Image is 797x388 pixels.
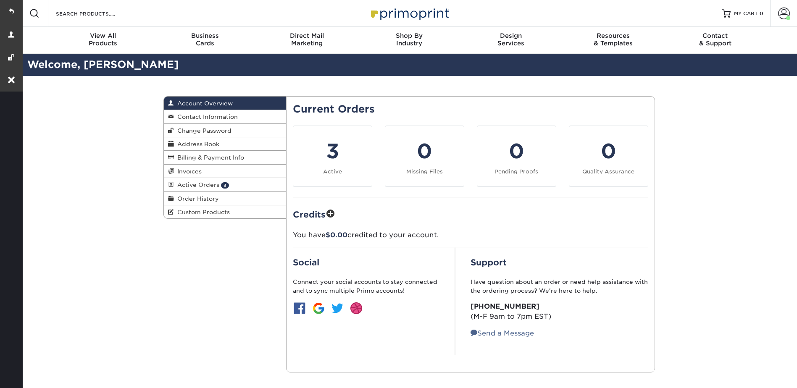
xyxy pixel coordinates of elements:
a: Order History [164,192,287,205]
div: Products [52,32,154,47]
span: 3 [221,182,229,189]
a: 3 Active [293,126,372,187]
span: MY CART [734,10,758,17]
span: Account Overview [174,100,233,107]
img: btn-twitter.jpg [331,301,344,315]
div: Services [460,32,562,47]
div: & Support [664,32,766,47]
a: Contact& Support [664,27,766,54]
span: Invoices [174,168,202,175]
h2: Credits [293,207,648,220]
div: 0 [482,136,551,166]
a: Resources& Templates [562,27,664,54]
a: Address Book [164,137,287,151]
span: Direct Mail [256,32,358,39]
span: Address Book [174,141,219,147]
span: Active Orders [174,181,219,188]
a: Active Orders 3 [164,178,287,191]
small: Pending Proofs [495,168,538,175]
a: Direct MailMarketing [256,27,358,54]
img: btn-google.jpg [312,301,325,315]
span: Change Password [174,127,231,134]
a: 0 Pending Proofs [477,126,556,187]
strong: [PHONE_NUMBER] [471,302,539,310]
input: SEARCH PRODUCTS..... [55,8,137,18]
img: btn-dribbble.jpg [350,301,363,315]
a: DesignServices [460,27,562,54]
a: Contact Information [164,110,287,123]
div: 0 [574,136,643,166]
span: Resources [562,32,664,39]
p: Connect your social accounts to stay connected and to sync multiple Primo accounts! [293,278,440,295]
span: Contact [664,32,766,39]
p: You have credited to your account. [293,230,648,240]
span: View All [52,32,154,39]
p: (M-F 9am to 7pm EST) [471,301,648,322]
img: Primoprint [367,4,451,22]
span: $0.00 [326,231,347,239]
span: Shop By [358,32,460,39]
a: View AllProducts [52,27,154,54]
a: Send a Message [471,329,534,337]
span: Contact Information [174,113,238,120]
a: BusinessCards [154,27,256,54]
div: Cards [154,32,256,47]
div: Marketing [256,32,358,47]
span: Billing & Payment Info [174,154,244,161]
a: Invoices [164,165,287,178]
img: btn-facebook.jpg [293,301,306,315]
div: Industry [358,32,460,47]
a: Billing & Payment Info [164,151,287,164]
span: Order History [174,195,219,202]
small: Active [323,168,342,175]
a: Account Overview [164,97,287,110]
a: Custom Products [164,205,287,218]
a: Change Password [164,124,287,137]
div: & Templates [562,32,664,47]
div: 0 [390,136,459,166]
h2: Social [293,257,440,267]
small: Missing Files [406,168,443,175]
h2: Support [471,257,648,267]
small: Quality Assurance [582,168,634,175]
span: Business [154,32,256,39]
a: 0 Missing Files [385,126,464,187]
div: 3 [298,136,367,166]
span: 0 [760,10,763,16]
h2: Current Orders [293,103,648,115]
h2: Welcome, [PERSON_NAME] [21,57,797,73]
p: Have question about an order or need help assistance with the ordering process? We’re here to help: [471,278,648,295]
span: Design [460,32,562,39]
span: Custom Products [174,209,230,215]
a: 0 Quality Assurance [569,126,648,187]
a: Shop ByIndustry [358,27,460,54]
